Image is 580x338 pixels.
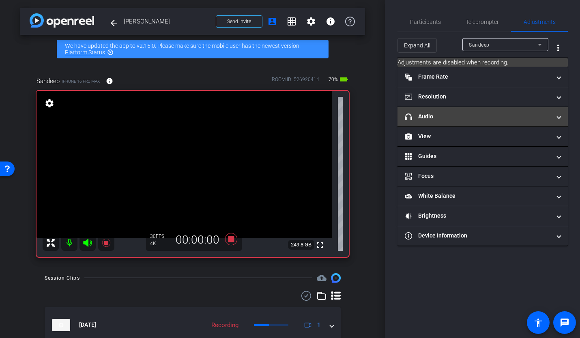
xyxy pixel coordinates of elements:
[397,206,568,226] mat-expansion-panel-header: Brightness
[227,18,251,25] span: Send invite
[317,273,327,283] span: Destinations for your clips
[410,19,441,25] span: Participants
[397,38,437,53] button: Expand All
[405,172,551,180] mat-panel-title: Focus
[405,212,551,220] mat-panel-title: Brightness
[45,274,80,282] div: Session Clips
[57,40,329,58] div: We have updated the app to v2.15.0. Please make sure the mobile user has the newest version.
[331,273,341,283] img: Session clips
[548,38,568,58] button: More Options for Adjustments Panel
[405,92,551,101] mat-panel-title: Resolution
[397,67,568,87] mat-expansion-panel-header: Frame Rate
[124,13,211,30] span: [PERSON_NAME]
[107,49,114,56] mat-icon: highlight_off
[317,321,320,329] span: 1
[30,13,94,28] img: app-logo
[287,17,296,26] mat-icon: grid_on
[62,78,100,84] span: iPhone 16 Pro Max
[397,107,568,126] mat-expansion-panel-header: Audio
[397,127,568,146] mat-expansion-panel-header: View
[469,42,490,48] span: Sandeep
[65,49,105,56] a: Platform Status
[553,43,563,53] mat-icon: more_vert
[315,240,325,250] mat-icon: fullscreen
[560,318,569,327] mat-icon: message
[397,58,568,67] mat-card: Adjustments are disabled when recording.
[397,226,568,246] mat-expansion-panel-header: Device Information
[150,240,170,247] div: 4K
[317,273,327,283] mat-icon: cloud_upload
[397,87,568,107] mat-expansion-panel-header: Resolution
[326,17,335,26] mat-icon: info
[397,167,568,186] mat-expansion-panel-header: Focus
[106,77,113,85] mat-icon: info
[37,77,60,86] span: Sandeep
[207,321,243,330] div: Recording
[466,19,499,25] span: Teleprompter
[405,112,551,121] mat-panel-title: Audio
[150,233,170,240] div: 30
[52,319,70,331] img: thumb-nail
[288,240,314,250] span: 249.8 GB
[306,17,316,26] mat-icon: settings
[397,186,568,206] mat-expansion-panel-header: White Balance
[405,73,551,81] mat-panel-title: Frame Rate
[405,132,551,141] mat-panel-title: View
[156,233,164,239] span: FPS
[397,147,568,166] mat-expansion-panel-header: Guides
[44,98,55,108] mat-icon: settings
[405,231,551,240] mat-panel-title: Device Information
[272,76,319,88] div: ROOM ID: 526920414
[216,15,262,28] button: Send invite
[339,75,349,84] mat-icon: battery_std
[533,318,543,327] mat-icon: accessibility
[79,321,96,329] span: [DATE]
[267,17,277,26] mat-icon: account_box
[524,19,556,25] span: Adjustments
[405,192,551,200] mat-panel-title: White Balance
[327,73,339,86] span: 70%
[109,18,119,28] mat-icon: arrow_back
[405,152,551,160] mat-panel-title: Guides
[404,38,430,53] span: Expand All
[170,233,225,247] div: 00:00:00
